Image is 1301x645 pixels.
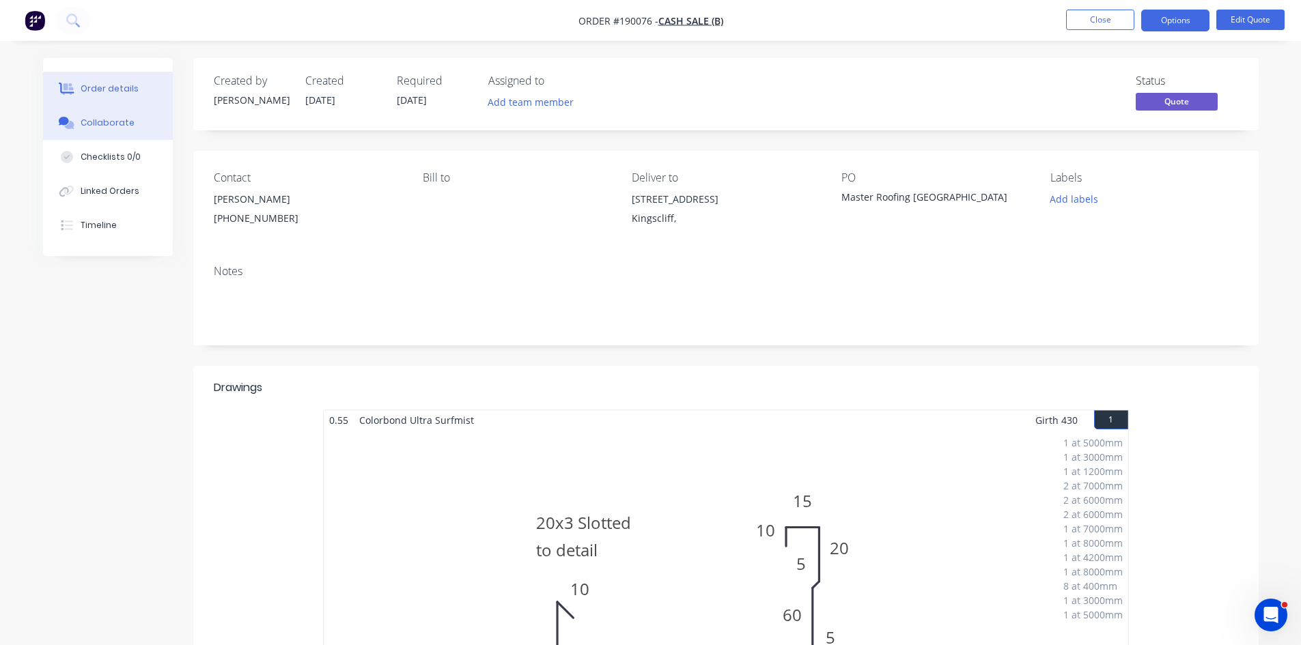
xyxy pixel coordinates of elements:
[43,106,173,140] button: Collaborate
[397,74,472,87] div: Required
[1063,550,1123,564] div: 1 at 4200mm
[1063,607,1123,622] div: 1 at 5000mm
[214,171,401,184] div: Contact
[632,190,819,233] div: [STREET_ADDRESS]Kingscliff,
[1063,450,1123,464] div: 1 at 3000mm
[1136,93,1218,113] button: Quote
[1043,190,1106,208] button: Add labels
[1063,593,1123,607] div: 1 at 3000mm
[1063,564,1123,579] div: 1 at 8000mm
[423,171,610,184] div: Bill to
[1141,10,1209,31] button: Options
[1063,478,1123,493] div: 2 at 7000mm
[1063,464,1123,478] div: 1 at 1200mm
[81,117,135,129] div: Collaborate
[1063,435,1123,450] div: 1 at 5000mm
[488,74,625,87] div: Assigned to
[214,74,289,87] div: Created by
[1035,410,1078,430] span: Girth 430
[214,190,401,233] div: [PERSON_NAME][PHONE_NUMBER]
[841,190,1012,209] div: Master Roofing [GEOGRAPHIC_DATA]
[354,410,479,430] span: Colorbond Ultra Surfmist
[305,94,335,106] span: [DATE]
[1063,507,1123,521] div: 2 at 6000mm
[1063,521,1123,536] div: 1 at 7000mm
[1216,10,1285,30] button: Edit Quote
[81,151,141,163] div: Checklists 0/0
[81,83,139,95] div: Order details
[214,379,262,396] div: Drawings
[43,208,173,242] button: Timeline
[305,74,380,87] div: Created
[81,219,117,231] div: Timeline
[214,93,289,107] div: [PERSON_NAME]
[397,94,427,106] span: [DATE]
[81,185,139,197] div: Linked Orders
[1063,579,1123,593] div: 8 at 400mm
[43,140,173,174] button: Checklists 0/0
[1066,10,1134,30] button: Close
[1063,536,1123,550] div: 1 at 8000mm
[1136,93,1218,110] span: Quote
[632,190,819,209] div: [STREET_ADDRESS]
[658,14,723,27] a: Cash Sale (B)
[632,209,819,228] div: Kingscliff,
[578,14,658,27] span: Order #190076 -
[43,174,173,208] button: Linked Orders
[1050,171,1237,184] div: Labels
[324,410,354,430] span: 0.55
[480,93,580,111] button: Add team member
[841,171,1029,184] div: PO
[1255,599,1287,631] iframe: Intercom live chat
[1063,493,1123,507] div: 2 at 6000mm
[214,209,401,228] div: [PHONE_NUMBER]
[632,171,819,184] div: Deliver to
[43,72,173,106] button: Order details
[214,190,401,209] div: [PERSON_NAME]
[1094,410,1128,429] button: 1
[214,265,1238,278] div: Notes
[25,10,45,31] img: Factory
[488,93,581,111] button: Add team member
[1136,74,1238,87] div: Status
